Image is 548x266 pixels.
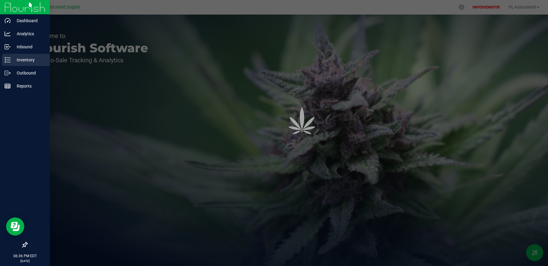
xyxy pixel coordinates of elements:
p: Reports [11,82,47,90]
p: Dashboard [11,17,47,24]
inline-svg: Inbound [5,44,11,50]
inline-svg: Inventory [5,57,11,63]
inline-svg: Analytics [5,31,11,37]
p: Inventory [11,56,47,64]
inline-svg: Dashboard [5,18,11,24]
p: Analytics [11,30,47,37]
inline-svg: Reports [5,83,11,89]
inline-svg: Outbound [5,70,11,76]
iframe: Resource center [6,217,24,236]
p: Outbound [11,69,47,77]
p: 06:36 PM EDT [3,253,47,259]
p: Inbound [11,43,47,50]
p: [DATE] [3,259,47,263]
